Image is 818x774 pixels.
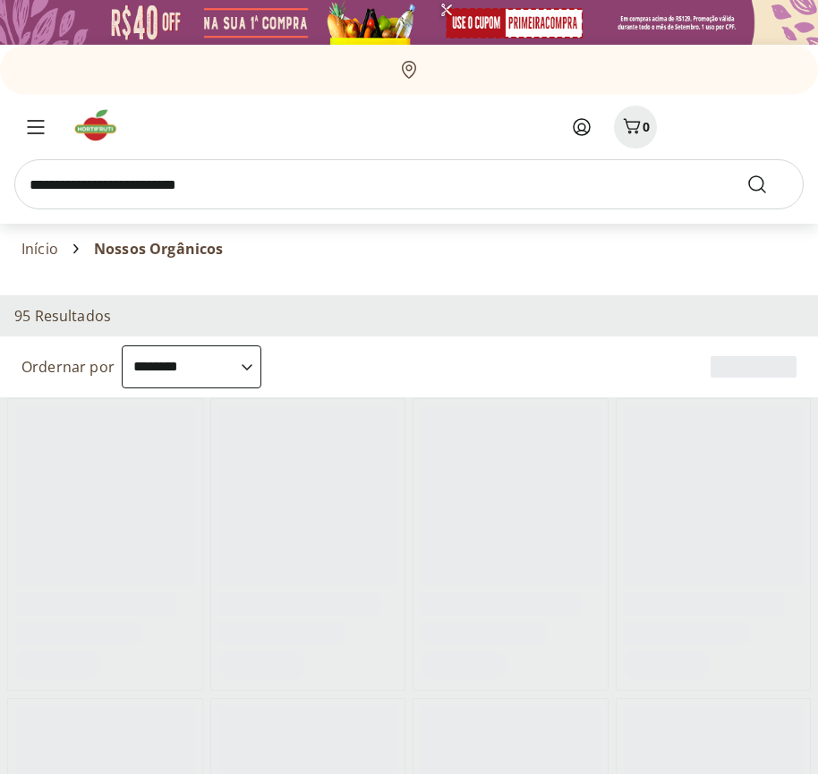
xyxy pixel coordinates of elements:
button: Carrinho [614,106,657,149]
a: Início [21,241,58,257]
label: Ordernar por [21,357,115,377]
button: Submit Search [746,174,789,195]
span: Nossos Orgânicos [94,241,224,257]
h2: 95 Resultados [14,306,111,326]
button: Menu [14,106,57,149]
img: Hortifruti [72,107,132,143]
span: 0 [643,118,650,135]
input: search [14,159,804,209]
